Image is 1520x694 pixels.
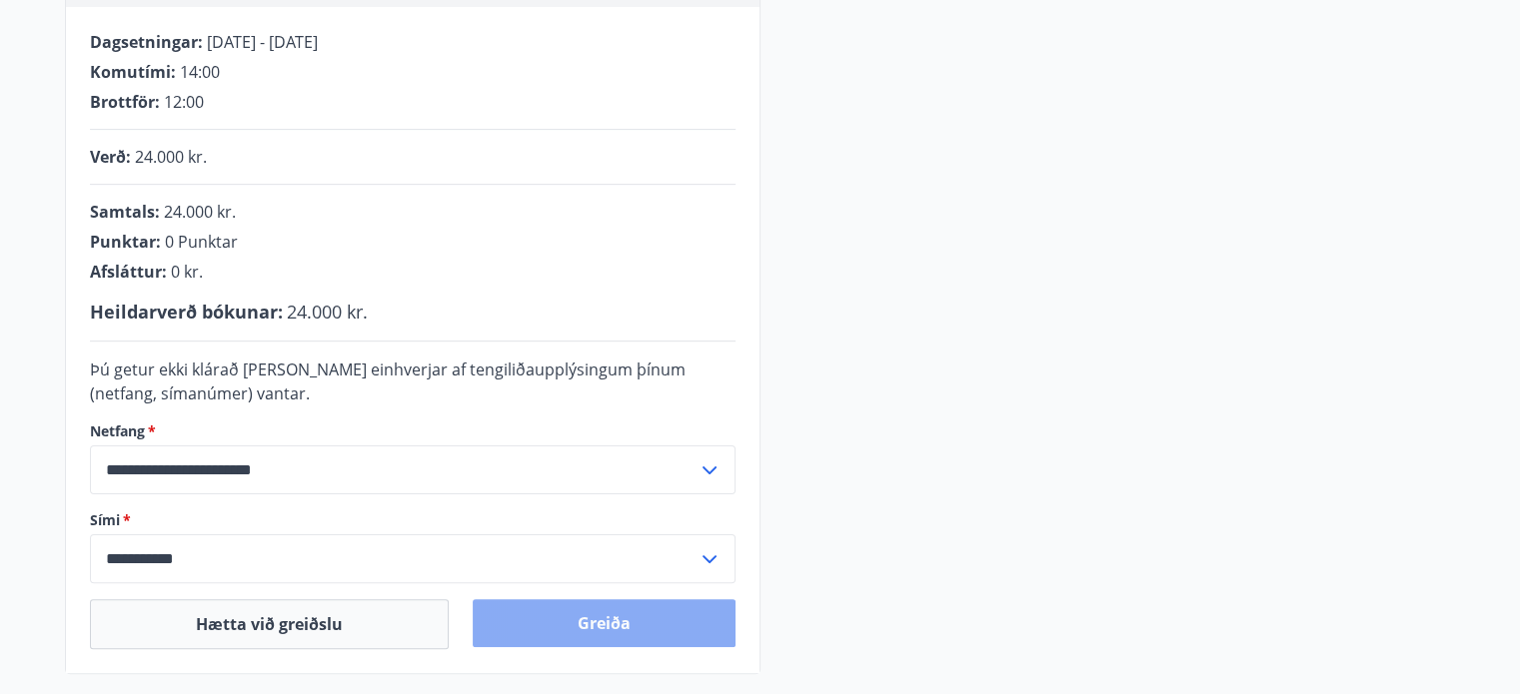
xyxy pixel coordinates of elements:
span: [DATE] - [DATE] [207,31,318,53]
button: Greiða [473,599,736,647]
button: Hætta við greiðslu [90,599,449,649]
label: Sími [90,510,736,530]
span: Dagsetningar : [90,31,203,53]
span: 14:00 [180,61,220,83]
span: Samtals : [90,201,160,223]
span: Verð : [90,146,131,168]
span: Punktar : [90,231,161,253]
span: 0 kr. [171,261,203,283]
span: Komutími : [90,61,176,83]
label: Netfang [90,421,736,441]
span: 12:00 [164,91,204,113]
span: Heildarverð bókunar : [90,300,283,324]
span: 0 Punktar [165,231,238,253]
span: Brottför : [90,91,160,113]
span: Þú getur ekki klárað [PERSON_NAME] einhverjar af tengiliðaupplýsingum þínum (netfang, símanúmer) ... [90,358,686,404]
span: Afsláttur : [90,261,167,283]
span: 24.000 kr. [135,146,207,168]
span: 24.000 kr. [287,300,368,324]
span: 24.000 kr. [164,201,236,223]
